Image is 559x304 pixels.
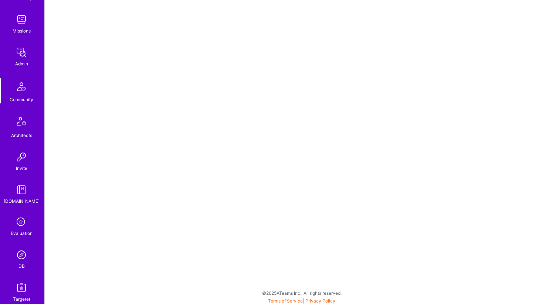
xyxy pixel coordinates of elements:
img: Skill Targeter [14,280,29,295]
img: teamwork [14,12,29,27]
img: admin teamwork [14,45,29,60]
img: guide book [14,182,29,197]
img: Community [13,78,30,96]
img: Architects [13,114,30,131]
span: | [268,298,335,304]
img: Admin Search [14,247,29,262]
i: icon SelectionTeam [14,215,28,229]
div: Architects [11,131,32,139]
a: Privacy Policy [305,298,335,304]
a: Terms of Service [268,298,303,304]
div: Targeter [13,295,30,303]
div: Invite [16,164,27,172]
img: Invite [14,150,29,164]
div: Missions [13,27,31,35]
div: Evaluation [11,229,33,237]
div: © 2025 ATeams Inc., All rights reserved. [44,284,559,302]
div: Admin [15,60,28,68]
div: Community [10,96,33,103]
div: [DOMAIN_NAME] [4,197,40,205]
div: DB [18,262,25,270]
